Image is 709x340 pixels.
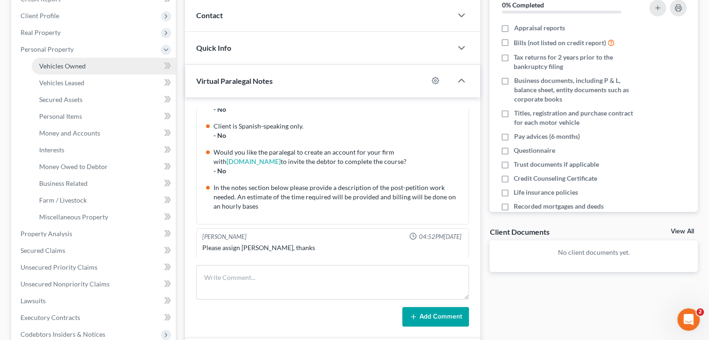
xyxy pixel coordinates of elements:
strong: 0% Completed [502,1,544,9]
span: Farm / Livestock [39,196,87,204]
iframe: Intercom live chat [677,308,700,331]
a: Farm / Livestock [32,192,176,209]
div: Would you like the paralegal to create an account for your firm with to invite the debtor to comp... [213,148,463,166]
a: Miscellaneous Property [32,209,176,225]
span: Personal Property [21,45,74,53]
span: Titles, registration and purchase contract for each motor vehicle [514,109,638,127]
div: - No [213,105,463,114]
span: Lawsuits [21,297,46,305]
span: Money Owed to Debtor [39,163,108,170]
span: Credit Counseling Certificate [514,174,597,183]
span: Questionnaire [514,146,555,155]
p: No client documents yet. [497,248,690,257]
span: Business documents, including P & L, balance sheet, entity documents such as corporate books [514,76,638,104]
span: Property Analysis [21,230,72,238]
a: Vehicles Leased [32,75,176,91]
span: Secured Assets [39,95,83,103]
a: Lawsuits [13,292,176,309]
div: [PERSON_NAME] [202,232,247,241]
a: Executory Contracts [13,309,176,326]
span: Miscellaneous Property [39,213,108,221]
div: In the notes section below please provide a description of the post-petition work needed. An esti... [213,183,463,211]
a: [DOMAIN_NAME] [227,157,281,165]
div: Client Documents [489,227,549,237]
span: Business Related [39,179,88,187]
span: 2 [696,308,704,316]
a: Interests [32,142,176,158]
a: Vehicles Owned [32,58,176,75]
a: Secured Assets [32,91,176,108]
div: - No [213,166,463,176]
span: Interests [39,146,64,154]
span: Unsecured Priority Claims [21,263,97,271]
button: Add Comment [402,307,469,326]
a: Personal Items [32,108,176,125]
span: Tax returns for 2 years prior to the bankruptcy filing [514,53,638,71]
a: Money Owed to Debtor [32,158,176,175]
a: Unsecured Nonpriority Claims [13,276,176,292]
span: Personal Items [39,112,82,120]
span: Vehicles Leased [39,79,84,87]
span: Virtual Paralegal Notes [196,76,273,85]
a: View All [671,228,694,235]
a: Unsecured Priority Claims [13,259,176,276]
span: Client Profile [21,12,59,20]
a: Business Related [32,175,176,192]
span: Real Property [21,28,61,36]
a: Property Analysis [13,225,176,242]
span: Money and Accounts [39,129,100,137]
span: Unsecured Nonpriority Claims [21,280,110,288]
div: Client is Spanish-speaking only. [213,122,463,131]
span: Appraisal reports [514,23,564,33]
span: Trust documents if applicable [514,160,599,169]
span: Recorded mortgages and deeds [514,202,604,211]
span: Contact [196,11,223,20]
span: Quick Info [196,43,231,52]
a: Secured Claims [13,242,176,259]
div: Please assign [PERSON_NAME], thanks [202,243,463,252]
span: Secured Claims [21,246,65,254]
span: 04:52PM[DATE] [419,232,461,241]
span: Codebtors Insiders & Notices [21,330,105,338]
span: Pay advices (6 months) [514,132,579,141]
span: Life insurance policies [514,188,578,197]
span: Bills (not listed on credit report) [514,38,606,48]
div: - No [213,131,463,140]
span: Executory Contracts [21,313,80,321]
span: Vehicles Owned [39,62,86,70]
a: Money and Accounts [32,125,176,142]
